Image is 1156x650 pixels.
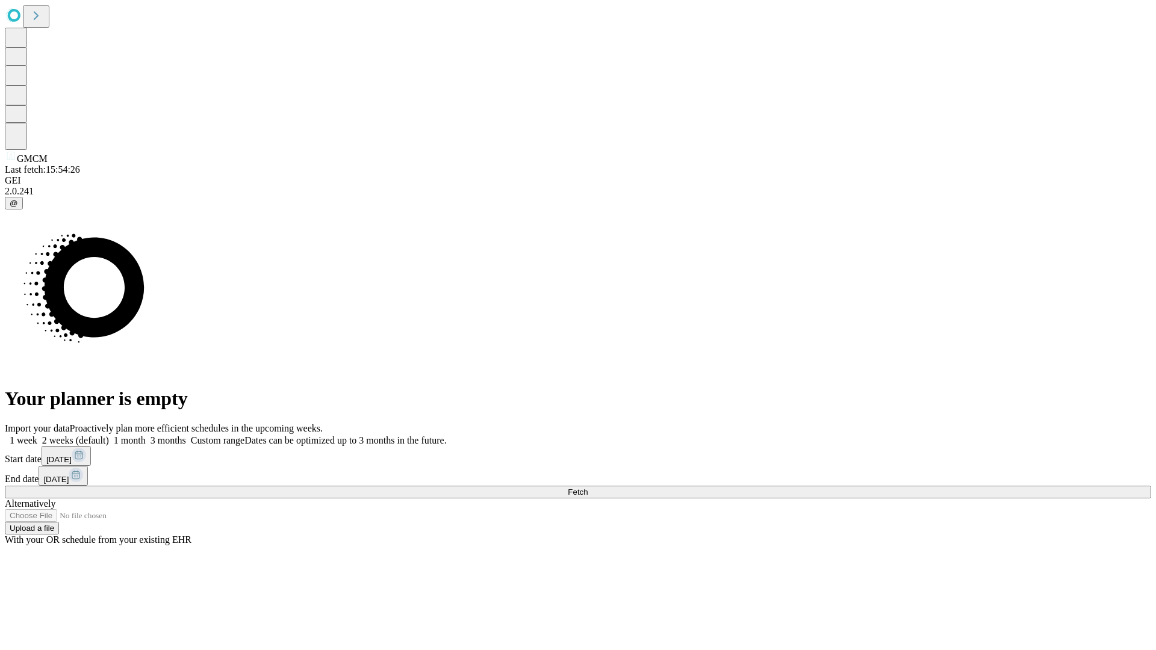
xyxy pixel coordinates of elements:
[5,175,1151,186] div: GEI
[568,487,588,497] span: Fetch
[5,466,1151,486] div: End date
[5,164,80,175] span: Last fetch: 15:54:26
[5,498,55,509] span: Alternatively
[5,423,70,433] span: Import your data
[244,435,446,445] span: Dates can be optimized up to 3 months in the future.
[191,435,244,445] span: Custom range
[5,197,23,209] button: @
[151,435,186,445] span: 3 months
[5,534,191,545] span: With your OR schedule from your existing EHR
[39,466,88,486] button: [DATE]
[46,455,72,464] span: [DATE]
[70,423,323,433] span: Proactively plan more efficient schedules in the upcoming weeks.
[17,153,48,164] span: GMCM
[5,522,59,534] button: Upload a file
[5,388,1151,410] h1: Your planner is empty
[10,199,18,208] span: @
[5,186,1151,197] div: 2.0.241
[42,435,109,445] span: 2 weeks (default)
[5,446,1151,466] div: Start date
[10,435,37,445] span: 1 week
[5,486,1151,498] button: Fetch
[42,446,91,466] button: [DATE]
[43,475,69,484] span: [DATE]
[114,435,146,445] span: 1 month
